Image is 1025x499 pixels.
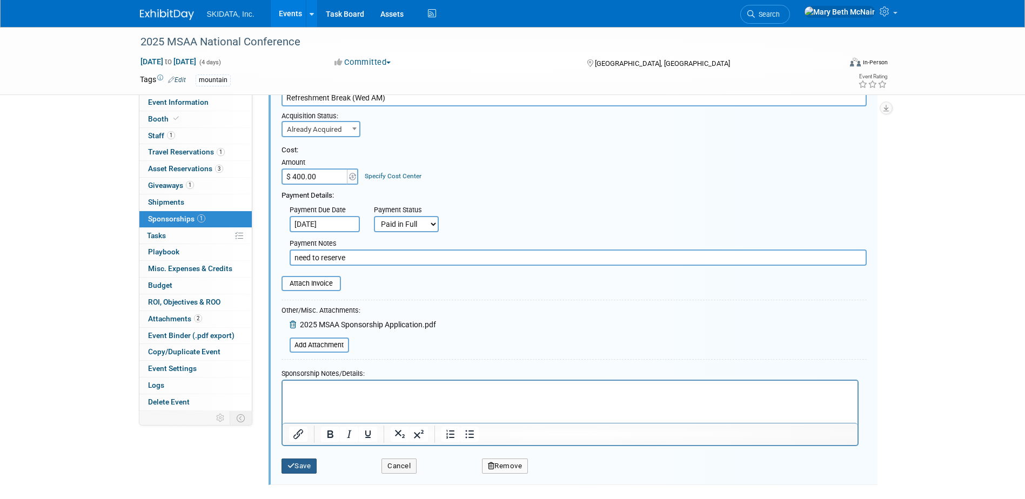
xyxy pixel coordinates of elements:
[148,98,209,106] span: Event Information
[139,344,252,360] a: Copy/Duplicate Event
[777,56,888,72] div: Event Format
[137,32,825,52] div: 2025 MSAA National Conference
[207,10,254,18] span: SKIDATA, Inc.
[282,364,859,380] div: Sponsorship Notes/Details:
[148,314,202,323] span: Attachments
[410,427,428,442] button: Superscript
[139,144,252,160] a: Travel Reservations1
[283,122,359,137] span: Already Acquired
[282,306,436,318] div: Other/Misc. Attachments:
[148,214,205,223] span: Sponsorships
[139,377,252,394] a: Logs
[140,57,197,66] span: [DATE] [DATE]
[595,59,730,68] span: [GEOGRAPHIC_DATA], [GEOGRAPHIC_DATA]
[139,311,252,327] a: Attachments2
[148,247,179,256] span: Playbook
[858,74,887,79] div: Event Rating
[321,427,339,442] button: Bold
[140,9,194,20] img: ExhibitDay
[211,411,230,425] td: Personalize Event Tab Strip
[282,145,867,156] div: Cost:
[740,5,790,24] a: Search
[148,298,220,306] span: ROI, Objectives & ROO
[282,185,867,201] div: Payment Details:
[215,165,223,173] span: 3
[198,59,221,66] span: (4 days)
[148,347,220,356] span: Copy/Duplicate Event
[139,161,252,177] a: Asset Reservations3
[300,320,436,329] span: 2025 MSAA Sponsorship Application.pdf
[139,194,252,211] a: Shipments
[482,458,528,474] button: Remove
[139,211,252,227] a: Sponsorships1
[196,75,231,86] div: mountain
[230,411,252,425] td: Toggle Event Tabs
[147,231,166,240] span: Tasks
[391,427,409,442] button: Subscript
[755,10,780,18] span: Search
[139,95,252,111] a: Event Information
[148,364,197,373] span: Event Settings
[282,121,360,137] span: Already Acquired
[365,172,421,180] a: Specify Cost Center
[148,264,232,273] span: Misc. Expenses & Credits
[290,205,358,216] div: Payment Due Date
[282,158,360,168] div: Amount
[139,178,252,194] a: Giveaways1
[139,111,252,127] a: Booth
[173,116,179,122] i: Booth reservation complete
[282,458,317,474] button: Save
[862,58,888,66] div: In-Person
[197,214,205,222] span: 1
[282,106,366,121] div: Acquisition Status:
[139,361,252,377] a: Event Settings
[148,331,235,340] span: Event Binder (.pdf export)
[148,198,184,206] span: Shipments
[139,294,252,311] a: ROI, Objectives & ROO
[139,228,252,244] a: Tasks
[194,314,202,322] span: 2
[331,57,395,68] button: Committed
[148,281,172,289] span: Budget
[139,244,252,260] a: Playbook
[139,328,252,344] a: Event Binder (.pdf export)
[139,394,252,410] a: Delete Event
[163,57,173,66] span: to
[283,381,857,423] iframe: Rich Text Area
[290,239,867,249] div: Payment Notes
[217,148,225,156] span: 1
[148,164,223,173] span: Asset Reservations
[381,458,417,474] button: Cancel
[289,427,307,442] button: Insert/edit link
[359,427,377,442] button: Underline
[804,6,875,18] img: Mary Beth McNair
[139,261,252,277] a: Misc. Expenses & Credits
[167,131,175,139] span: 1
[139,128,252,144] a: Staff1
[850,58,861,66] img: Format-Inperson.png
[148,147,225,156] span: Travel Reservations
[441,427,460,442] button: Numbered list
[186,181,194,189] span: 1
[148,114,181,123] span: Booth
[148,181,194,190] span: Giveaways
[148,397,190,406] span: Delete Event
[139,278,252,294] a: Budget
[374,205,446,216] div: Payment Status
[340,427,358,442] button: Italic
[148,131,175,140] span: Staff
[168,76,186,84] a: Edit
[148,381,164,389] span: Logs
[460,427,479,442] button: Bullet list
[140,74,186,86] td: Tags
